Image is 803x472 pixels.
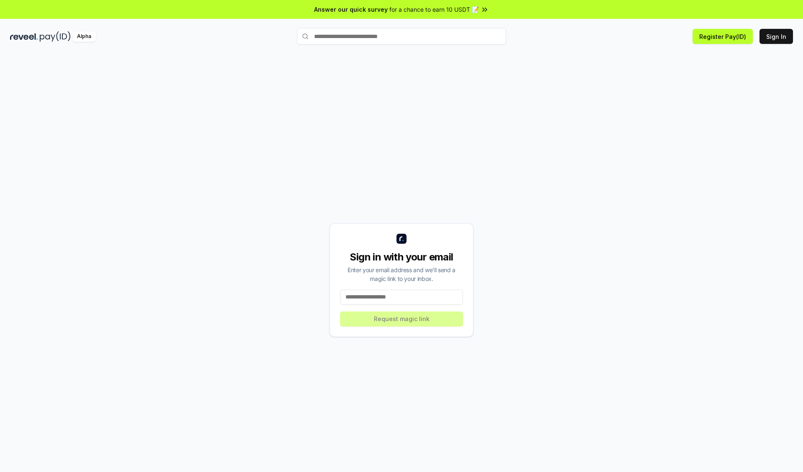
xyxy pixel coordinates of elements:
div: Sign in with your email [340,250,463,264]
span: Answer our quick survey [314,5,388,14]
img: logo_small [396,234,407,244]
button: Sign In [760,29,793,44]
button: Register Pay(ID) [693,29,753,44]
span: for a chance to earn 10 USDT 📝 [389,5,479,14]
img: reveel_dark [10,31,38,42]
div: Alpha [72,31,96,42]
img: pay_id [40,31,71,42]
div: Enter your email address and we’ll send a magic link to your inbox. [340,265,463,283]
